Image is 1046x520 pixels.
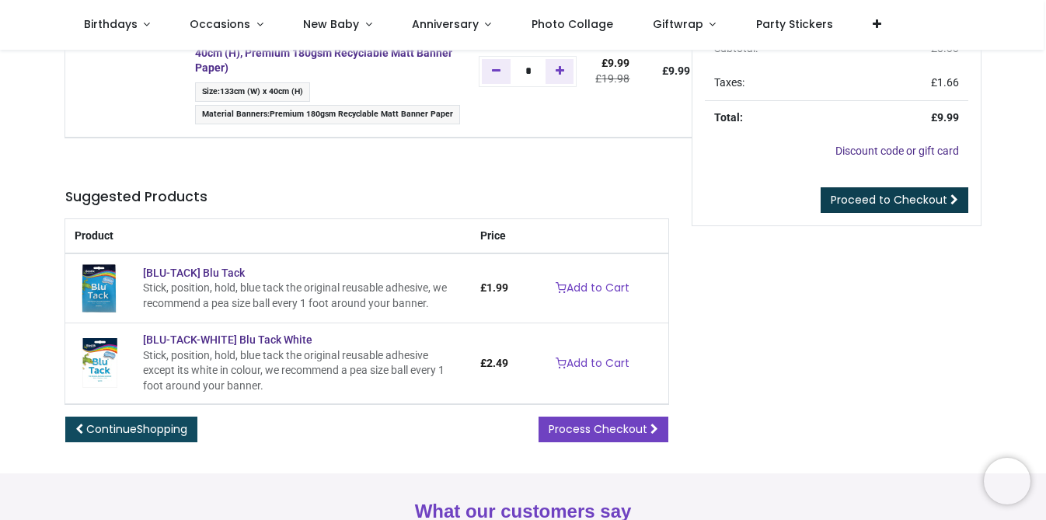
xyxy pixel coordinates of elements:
[937,76,959,89] span: 1.66
[75,281,124,294] a: [BLU-TACK] Blu Tack
[714,111,743,124] strong: Total:
[65,187,668,207] h5: Suggested Products
[143,348,462,394] div: Stick, position, hold, blue tack the original reusable adhesive except its white in colour, we re...
[480,357,508,369] span: £
[75,263,124,313] img: [BLU-TACK] Blu Tack
[608,57,629,69] span: 9.99
[937,111,959,124] span: 9.99
[984,458,1030,504] iframe: Brevo live chat
[195,82,311,102] span: :
[412,16,479,32] span: Anniversary
[84,16,138,32] span: Birthdays
[137,421,187,437] span: Shopping
[270,109,453,119] span: Premium 180gsm Recyclable Matt Banner Paper
[75,338,124,388] img: [BLU-TACK-WHITE] Blu Tack White
[756,16,833,32] span: Party Stickers
[705,66,856,100] td: Taxes:
[143,333,312,346] a: [BLU-TACK-WHITE] Blu Tack White
[143,267,245,279] a: [BLU-TACK] Blu Tack
[190,16,250,32] span: Occasions
[486,357,508,369] span: 2.49
[486,281,508,294] span: 1.99
[195,105,461,124] span: :
[653,16,703,32] span: Giftwrap
[65,219,471,254] th: Product
[668,65,690,77] span: 9.99
[532,16,613,32] span: Photo Collage
[546,59,574,84] a: Add one
[482,59,511,84] a: Remove one
[546,275,640,302] a: Add to Cart
[601,57,629,69] span: £
[662,65,690,77] b: £
[546,351,640,377] a: Add to Cart
[220,86,303,96] span: 133cm (W) x 40cm (H)
[931,76,959,89] span: £
[835,145,959,157] a: Discount code or gift card
[601,72,629,85] span: 19.98
[303,16,359,32] span: New Baby
[202,86,218,96] span: Size
[595,72,629,85] del: £
[549,421,647,437] span: Process Checkout
[65,417,197,443] a: ContinueShopping
[86,421,187,437] span: Continue
[480,281,508,294] span: £
[821,187,968,214] a: Proceed to Checkout
[143,281,462,311] div: Stick, position, hold, blue tack the original reusable adhesive, we recommend a pea size ball eve...
[75,356,124,368] a: [BLU-TACK-WHITE] Blu Tack White
[539,417,668,443] a: Process Checkout
[471,219,518,254] th: Price
[931,111,959,124] strong: £
[202,109,267,119] span: Material Banners
[831,192,947,208] span: Proceed to Checkout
